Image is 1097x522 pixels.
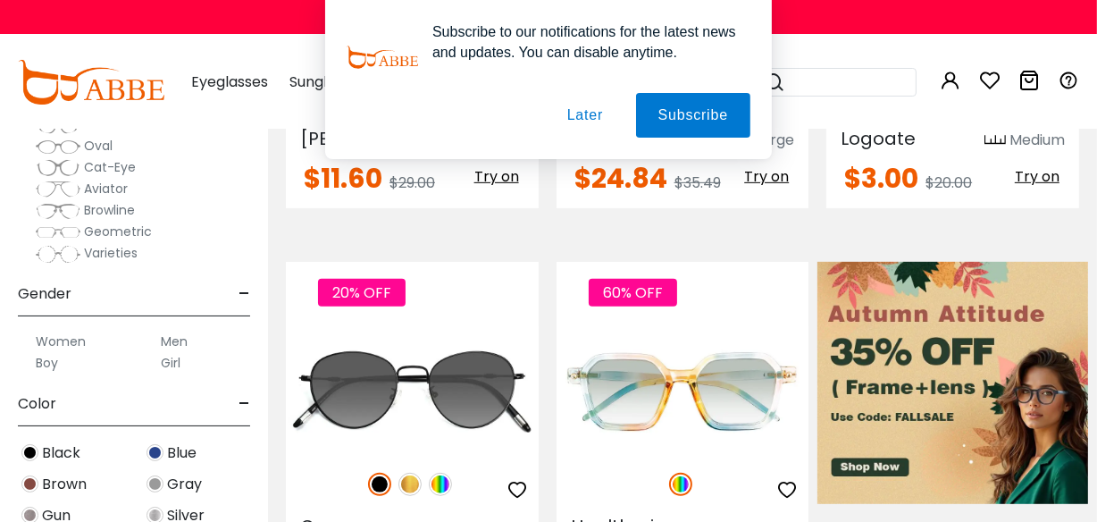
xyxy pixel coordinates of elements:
[36,181,80,198] img: Aviator.png
[36,352,58,374] label: Boy
[347,21,418,93] img: notification icon
[545,93,625,138] button: Later
[1015,166,1059,187] span: Try on
[147,444,163,461] img: Blue
[21,444,38,461] img: Black
[636,93,750,138] button: Subscribe
[167,474,202,495] span: Gray
[42,442,80,464] span: Black
[368,473,391,496] img: Black
[36,331,86,352] label: Women
[418,21,750,63] div: Subscribe to our notifications for the latest news and updates. You can disable anytime.
[18,273,71,316] span: Gender
[239,273,250,316] span: -
[389,173,435,193] span: $29.00
[286,326,539,452] img: Black Coxon - Metal ,Adjust Nose Pads
[84,223,152,240] span: Geometric
[304,159,382,198] span: $11.60
[474,166,519,187] span: Try on
[36,202,80,220] img: Browline.png
[161,331,188,352] label: Men
[844,159,918,198] span: $3.00
[21,476,38,493] img: Brown
[817,262,1088,503] img: Autumn Attitude Sale
[674,173,721,193] span: $35.49
[557,326,809,452] img: Multicolor Healtharian - Plastic ,Universal Bridge Fit
[36,159,80,177] img: Cat-Eye.png
[589,279,677,307] span: 60% OFF
[36,223,80,241] img: Geometric.png
[36,245,80,264] img: Varieties.png
[84,180,128,198] span: Aviator
[42,474,87,495] span: Brown
[429,473,452,496] img: Multicolor
[739,165,794,189] button: Try on
[318,279,406,307] span: 20% OFF
[84,201,135,219] span: Browline
[84,158,136,176] span: Cat-Eye
[18,383,56,425] span: Color
[469,165,524,189] button: Try on
[669,473,692,496] img: Multicolor
[925,173,972,193] span: $20.00
[167,442,197,464] span: Blue
[147,476,163,493] img: Gray
[574,159,667,198] span: $24.84
[744,166,789,187] span: Try on
[84,244,138,262] span: Varieties
[1009,165,1065,189] button: Try on
[398,473,422,496] img: Gold
[161,352,180,374] label: Girl
[239,383,250,425] span: -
